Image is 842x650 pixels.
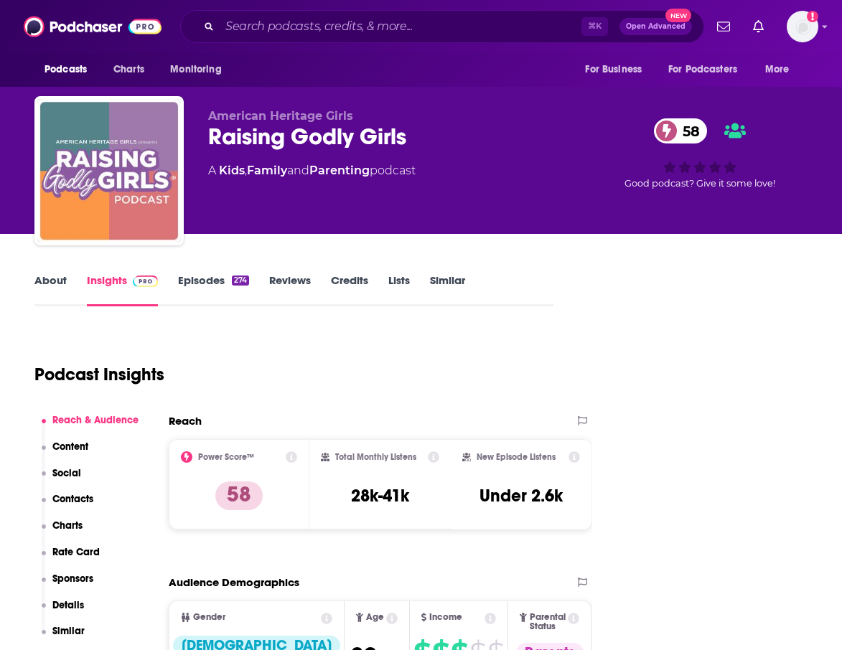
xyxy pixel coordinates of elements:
[104,56,153,83] a: Charts
[747,14,770,39] a: Show notifications dropdown
[787,11,818,42] span: Logged in as shcarlos
[52,414,139,426] p: Reach & Audience
[388,273,410,306] a: Lists
[52,467,81,479] p: Social
[45,60,87,80] span: Podcasts
[245,164,247,177] span: ,
[765,60,790,80] span: More
[668,60,737,80] span: For Podcasters
[625,178,775,189] span: Good podcast? Give it some love!
[626,23,686,30] span: Open Advanced
[331,273,368,306] a: Credits
[178,273,249,306] a: Episodes274
[42,493,94,519] button: Contacts
[429,613,462,622] span: Income
[309,164,370,177] a: Parenting
[232,275,249,286] div: 274
[477,452,556,462] h2: New Episode Listens
[787,11,818,42] img: User Profile
[430,273,465,306] a: Similar
[208,162,416,179] div: A podcast
[247,164,287,177] a: Family
[113,60,144,80] span: Charts
[585,60,642,80] span: For Business
[654,118,707,143] a: 58
[52,519,83,532] p: Charts
[668,118,707,143] span: 58
[193,613,225,622] span: Gender
[807,11,818,22] svg: Add a profile image
[215,481,263,510] p: 58
[52,599,84,611] p: Details
[169,414,202,428] h2: Reach
[169,575,299,589] h2: Audience Demographics
[87,273,158,306] a: InsightsPodchaser Pro
[755,56,808,83] button: open menu
[219,164,245,177] a: Kids
[366,613,384,622] span: Age
[42,546,100,573] button: Rate Card
[287,164,309,177] span: and
[530,613,566,631] span: Parental Status
[711,14,736,39] a: Show notifications dropdown
[52,493,93,505] p: Contacts
[34,364,164,385] h1: Podcast Insights
[480,485,563,507] h3: Under 2.6k
[42,441,89,467] button: Content
[160,56,240,83] button: open menu
[42,573,94,599] button: Sponsors
[592,109,808,198] div: 58Good podcast? Give it some love!
[269,273,311,306] a: Reviews
[575,56,660,83] button: open menu
[24,13,162,40] img: Podchaser - Follow, Share and Rate Podcasts
[34,273,67,306] a: About
[42,599,85,626] button: Details
[665,9,691,22] span: New
[133,275,158,287] img: Podchaser Pro
[42,467,82,494] button: Social
[619,18,692,35] button: Open AdvancedNew
[42,519,83,546] button: Charts
[208,109,353,123] span: American Heritage Girls
[52,625,85,637] p: Similar
[42,414,139,441] button: Reach & Audience
[180,10,704,43] div: Search podcasts, credits, & more...
[351,485,409,507] h3: 28k-41k
[787,11,818,42] button: Show profile menu
[37,99,181,242] img: Raising Godly Girls
[335,452,416,462] h2: Total Monthly Listens
[170,60,221,80] span: Monitoring
[581,17,608,36] span: ⌘ K
[220,15,581,38] input: Search podcasts, credits, & more...
[198,452,254,462] h2: Power Score™
[52,441,88,453] p: Content
[34,56,106,83] button: open menu
[659,56,758,83] button: open menu
[52,546,100,558] p: Rate Card
[52,573,93,585] p: Sponsors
